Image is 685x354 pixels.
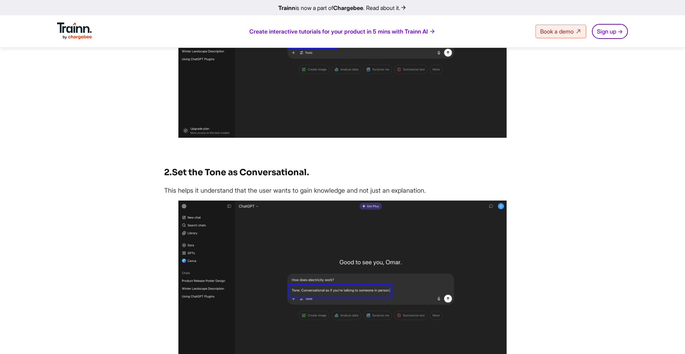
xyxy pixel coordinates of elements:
h3: Set the Tone as Conversational. [164,167,521,179]
strong: 2. [164,167,172,178]
b: Chargebee [333,4,363,11]
a: Book a demo [536,25,586,38]
b: Trainn [278,4,295,11]
span: Create interactive tutorials for your product in 5 mins with Trainn AI [249,27,428,35]
p: This helps it understand that the user wants to gain knowledge and not just an explanation. [164,185,521,196]
iframe: Chat Widget [649,320,685,354]
img: Trainn Logo [57,22,92,40]
span: Book a demo [540,28,574,35]
a: Create interactive tutorials for your product in 5 mins with Trainn AI [249,27,436,35]
a: Sign up → [592,24,628,39]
